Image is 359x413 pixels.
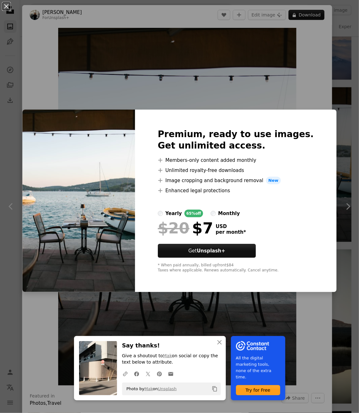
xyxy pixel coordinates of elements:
[158,386,176,391] a: Unsplash
[131,367,142,380] a: Share on Facebook
[216,224,246,229] span: USD
[158,244,256,258] button: GetUnsplash+
[197,248,225,254] strong: Unsplash+
[158,211,163,216] input: yearly65%off
[218,210,240,217] div: monthly
[158,220,213,236] div: $7
[158,263,314,273] div: * When paid annually, billed upfront $84 Taxes where applicable. Renews automatically. Cancel any...
[266,177,281,184] span: New
[158,187,314,194] li: Enhanced legal protections
[236,341,269,351] img: file-1754318165549-24bf788d5b37
[154,367,165,380] a: Share on Pinterest
[158,167,314,174] li: Unlimited royalty-free downloads
[158,220,189,236] span: $20
[158,177,314,184] li: Image cropping and background removal
[211,211,216,216] input: monthly
[142,367,154,380] a: Share on Twitter
[184,210,203,217] div: 65% off
[236,385,280,395] div: Try for Free
[22,110,135,292] img: premium_photo-1756175546675-f55b02bfa6e2
[209,384,220,394] button: Copy to clipboard
[145,386,153,391] a: Mak
[165,367,176,380] a: Share over email
[163,353,172,358] a: Mak
[158,156,314,164] li: Members-only content added monthly
[158,129,314,151] h2: Premium, ready to use images. Get unlimited access.
[231,336,285,400] a: All the digital marketing tools, none of the extra time.Try for Free
[236,355,280,380] span: All the digital marketing tools, none of the extra time.
[216,229,246,235] span: per month *
[122,353,221,365] p: Give a shoutout to on social or copy the text below to attribute.
[122,341,221,350] h3: Say thanks!
[165,210,182,217] div: yearly
[123,384,177,394] span: Photo by on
